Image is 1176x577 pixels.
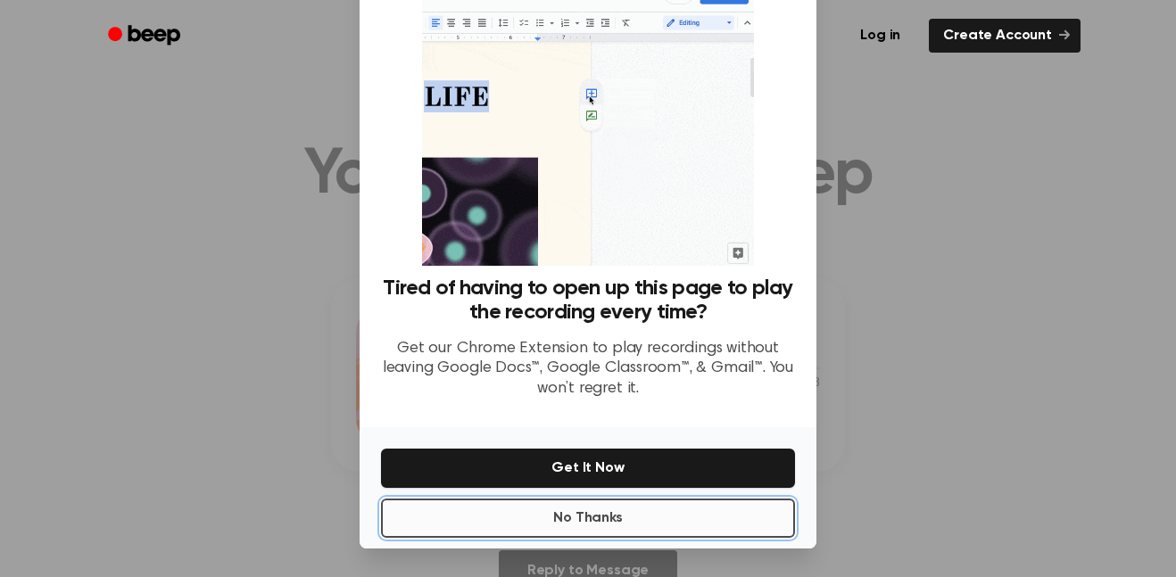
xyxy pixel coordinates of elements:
button: Get It Now [381,449,795,488]
h3: Tired of having to open up this page to play the recording every time? [381,276,795,325]
a: Beep [95,19,196,54]
a: Create Account [929,19,1081,53]
a: Log in [842,15,918,56]
button: No Thanks [381,499,795,538]
p: Get our Chrome Extension to play recordings without leaving Google Docs™, Google Classroom™, & Gm... [381,339,795,400]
